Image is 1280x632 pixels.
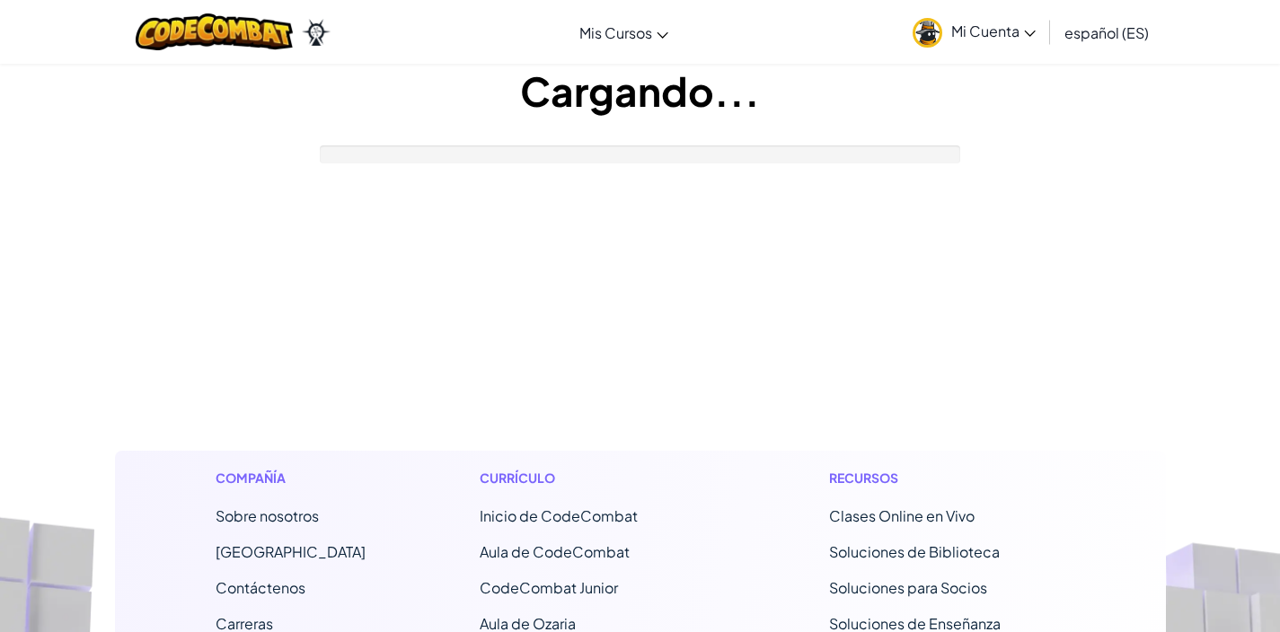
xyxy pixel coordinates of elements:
[480,469,716,487] h1: Currículo
[216,506,319,525] a: Sobre nosotros
[1064,23,1149,42] span: español (ES)
[480,542,630,561] a: Aula de CodeCombat
[480,578,618,597] a: CodeCombat Junior
[136,13,293,50] img: CodeCombat logo
[216,469,366,487] h1: Compañía
[904,4,1045,60] a: Mi Cuenta
[829,578,987,597] a: Soluciones para Socios
[829,542,1000,561] a: Soluciones de Biblioteca
[829,469,1065,487] h1: Recursos
[913,18,942,48] img: avatar
[570,8,677,57] a: Mis Cursos
[951,22,1036,40] span: Mi Cuenta
[1055,8,1158,57] a: español (ES)
[216,542,366,561] a: [GEOGRAPHIC_DATA]
[302,19,331,46] img: Ozaria
[216,578,305,597] span: Contáctenos
[579,23,652,42] span: Mis Cursos
[829,506,975,525] a: Clases Online en Vivo
[480,506,638,525] span: Inicio de CodeCombat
